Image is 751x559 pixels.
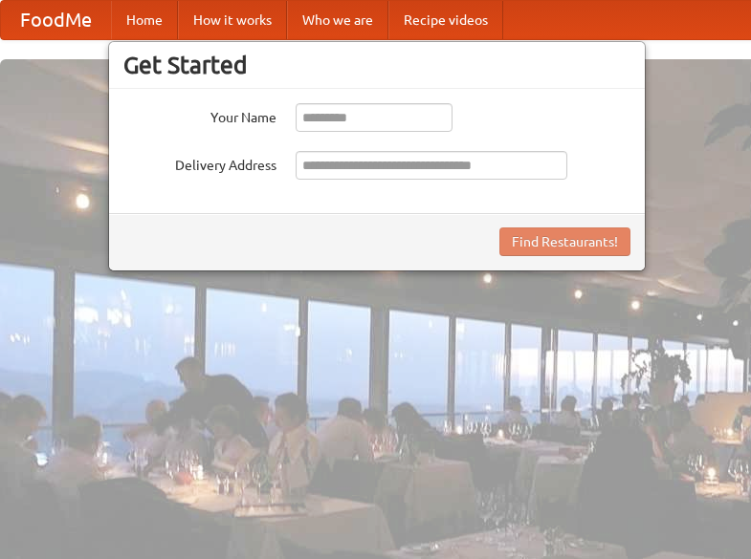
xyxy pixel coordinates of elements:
[287,1,388,39] a: Who we are
[111,1,178,39] a: Home
[123,51,630,79] h3: Get Started
[123,103,276,127] label: Your Name
[178,1,287,39] a: How it works
[388,1,503,39] a: Recipe videos
[499,227,630,256] button: Find Restaurants!
[1,1,111,39] a: FoodMe
[123,151,276,175] label: Delivery Address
